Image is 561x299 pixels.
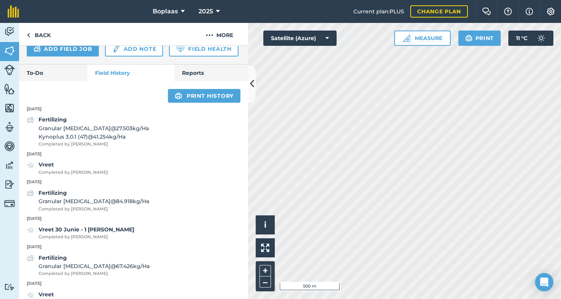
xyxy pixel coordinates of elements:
p: [DATE] [19,106,248,113]
img: svg+xml;base64,PD94bWwgdmVyc2lvbj0iMS4wIiBlbmNvZGluZz0idXRmLTgiPz4KPCEtLSBHZW5lcmF0b3I6IEFkb2JlIE... [4,160,15,171]
img: svg+xml;base64,PHN2ZyB4bWxucz0iaHR0cDovL3d3dy53My5vcmcvMjAwMC9zdmciIHdpZHRoPSIxOSIgaGVpZ2h0PSIyNC... [465,34,472,43]
span: 2025 [198,7,213,16]
img: svg+xml;base64,PD94bWwgdmVyc2lvbj0iMS4wIiBlbmNvZGluZz0idXRmLTgiPz4KPCEtLSBHZW5lcmF0b3I6IEFkb2JlIE... [27,115,34,124]
a: FertilizingGranular [MEDICAL_DATA]@27.503kg/HaKynoplus 3.0.1 (47)@41.254kg/HaCompleted by [PERSON... [27,115,149,148]
strong: Vreet [39,161,54,168]
span: Boplaas [153,7,178,16]
a: VreetCompleted by [PERSON_NAME] [27,160,108,176]
img: svg+xml;base64,PD94bWwgdmVyc2lvbj0iMS4wIiBlbmNvZGluZz0idXRmLTgiPz4KPCEtLSBHZW5lcmF0b3I6IEFkb2JlIE... [34,44,41,53]
p: [DATE] [19,151,248,158]
span: Granular [MEDICAL_DATA] @ 84.918 kg / Ha [39,197,149,205]
img: svg+xml;base64,PD94bWwgdmVyc2lvbj0iMS4wIiBlbmNvZGluZz0idXRmLTgiPz4KPCEtLSBHZW5lcmF0b3I6IEFkb2JlIE... [534,31,549,46]
p: [DATE] [19,179,248,186]
img: svg+xml;base64,PHN2ZyB4bWxucz0iaHR0cDovL3d3dy53My5vcmcvMjAwMC9zdmciIHdpZHRoPSI1NiIgaGVpZ2h0PSI2MC... [4,45,15,57]
img: svg+xml;base64,PD94bWwgdmVyc2lvbj0iMS4wIiBlbmNvZGluZz0idXRmLTgiPz4KPCEtLSBHZW5lcmF0b3I6IEFkb2JlIE... [4,283,15,291]
span: Kynoplus 3.0.1 (47) @ 41.254 kg / Ha [39,133,149,141]
span: Completed by [PERSON_NAME] [39,270,150,277]
img: svg+xml;base64,PD94bWwgdmVyc2lvbj0iMS4wIiBlbmNvZGluZz0idXRmLTgiPz4KPCEtLSBHZW5lcmF0b3I6IEFkb2JlIE... [27,225,34,234]
span: Completed by [PERSON_NAME] [39,206,149,213]
img: svg+xml;base64,PD94bWwgdmVyc2lvbj0iMS4wIiBlbmNvZGluZz0idXRmLTgiPz4KPCEtLSBHZW5lcmF0b3I6IEFkb2JlIE... [27,254,34,263]
span: Current plan : PLUS [353,7,404,16]
div: Open Intercom Messenger [535,273,553,291]
strong: Vreet 30 Junie - 1 [PERSON_NAME] [39,226,134,233]
img: svg+xml;base64,PHN2ZyB4bWxucz0iaHR0cDovL3d3dy53My5vcmcvMjAwMC9zdmciIHdpZHRoPSI1NiIgaGVpZ2h0PSI2MC... [4,83,15,95]
img: Four arrows, one pointing top left, one top right, one bottom right and the last bottom left [261,244,269,252]
button: i [256,215,275,234]
img: svg+xml;base64,PHN2ZyB4bWxucz0iaHR0cDovL3d3dy53My5vcmcvMjAwMC9zdmciIHdpZHRoPSIxOSIgaGVpZ2h0PSIyNC... [175,91,182,100]
button: More [191,23,248,45]
a: Reports [174,65,248,81]
a: FertilizingGranular [MEDICAL_DATA]@67.426kg/HaCompleted by [PERSON_NAME] [27,254,150,277]
a: FertilizingGranular [MEDICAL_DATA]@84.918kg/HaCompleted by [PERSON_NAME] [27,189,149,212]
img: svg+xml;base64,PD94bWwgdmVyc2lvbj0iMS4wIiBlbmNvZGluZz0idXRmLTgiPz4KPCEtLSBHZW5lcmF0b3I6IEFkb2JlIE... [112,44,120,53]
img: svg+xml;base64,PD94bWwgdmVyc2lvbj0iMS4wIiBlbmNvZGluZz0idXRmLTgiPz4KPCEtLSBHZW5lcmF0b3I6IEFkb2JlIE... [4,121,15,133]
button: Print [458,31,501,46]
img: svg+xml;base64,PD94bWwgdmVyc2lvbj0iMS4wIiBlbmNvZGluZz0idXRmLTgiPz4KPCEtLSBHZW5lcmF0b3I6IEFkb2JlIE... [4,141,15,152]
span: Granular [MEDICAL_DATA] @ 27.503 kg / Ha [39,124,149,133]
img: A question mark icon [503,8,513,15]
a: Back [19,23,58,45]
img: Ruler icon [403,34,410,42]
span: i [264,220,266,230]
a: Add field job [27,41,99,57]
img: svg+xml;base64,PD94bWwgdmVyc2lvbj0iMS4wIiBlbmNvZGluZz0idXRmLTgiPz4KPCEtLSBHZW5lcmF0b3I6IEFkb2JlIE... [27,160,34,170]
button: 11 °C [508,31,553,46]
a: To-Do [19,65,87,81]
img: svg+xml;base64,PD94bWwgdmVyc2lvbj0iMS4wIiBlbmNvZGluZz0idXRmLTgiPz4KPCEtLSBHZW5lcmF0b3I6IEFkb2JlIE... [4,198,15,209]
img: svg+xml;base64,PD94bWwgdmVyc2lvbj0iMS4wIiBlbmNvZGluZz0idXRmLTgiPz4KPCEtLSBHZW5lcmF0b3I6IEFkb2JlIE... [4,179,15,190]
strong: Fertilizing [39,189,67,196]
a: Field History [87,65,174,81]
img: svg+xml;base64,PHN2ZyB4bWxucz0iaHR0cDovL3d3dy53My5vcmcvMjAwMC9zdmciIHdpZHRoPSI5IiBoZWlnaHQ9IjI0Ii... [27,31,30,40]
img: svg+xml;base64,PHN2ZyB4bWxucz0iaHR0cDovL3d3dy53My5vcmcvMjAwMC9zdmciIHdpZHRoPSI1NiIgaGVpZ2h0PSI2MC... [4,102,15,114]
strong: Fertilizing [39,116,67,123]
span: 11 ° C [516,31,527,46]
strong: Vreet [39,291,54,298]
span: Completed by [PERSON_NAME] [39,234,134,241]
p: [DATE] [19,215,248,222]
button: + [260,265,271,276]
img: svg+xml;base64,PHN2ZyB4bWxucz0iaHR0cDovL3d3dy53My5vcmcvMjAwMC9zdmciIHdpZHRoPSIxNyIgaGVpZ2h0PSIxNy... [526,7,533,16]
a: Field Health [169,41,238,57]
span: Completed by [PERSON_NAME] [39,141,149,148]
img: A cog icon [546,8,555,15]
img: svg+xml;base64,PD94bWwgdmVyc2lvbj0iMS4wIiBlbmNvZGluZz0idXRmLTgiPz4KPCEtLSBHZW5lcmF0b3I6IEFkb2JlIE... [4,26,15,37]
a: Change plan [410,5,468,18]
strong: Fertilizing [39,254,67,261]
img: svg+xml;base64,PD94bWwgdmVyc2lvbj0iMS4wIiBlbmNvZGluZz0idXRmLTgiPz4KPCEtLSBHZW5lcmF0b3I6IEFkb2JlIE... [4,65,15,75]
button: Satellite (Azure) [263,31,337,46]
img: svg+xml;base64,PHN2ZyB4bWxucz0iaHR0cDovL3d3dy53My5vcmcvMjAwMC9zdmciIHdpZHRoPSIyMCIgaGVpZ2h0PSIyNC... [206,31,213,40]
img: svg+xml;base64,PD94bWwgdmVyc2lvbj0iMS4wIiBlbmNvZGluZz0idXRmLTgiPz4KPCEtLSBHZW5lcmF0b3I6IEFkb2JlIE... [27,189,34,198]
a: Print history [168,89,240,103]
p: [DATE] [19,244,248,251]
button: – [260,276,271,288]
img: Two speech bubbles overlapping with the left bubble in the forefront [482,8,491,15]
a: Vreet 30 Junie - 1 [PERSON_NAME]Completed by [PERSON_NAME] [27,225,134,241]
span: Granular [MEDICAL_DATA] @ 67.426 kg / Ha [39,262,150,270]
button: Measure [394,31,451,46]
img: fieldmargin Logo [8,5,19,18]
p: [DATE] [19,280,248,287]
a: Add note [105,41,163,57]
span: Completed by [PERSON_NAME] [39,169,108,176]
